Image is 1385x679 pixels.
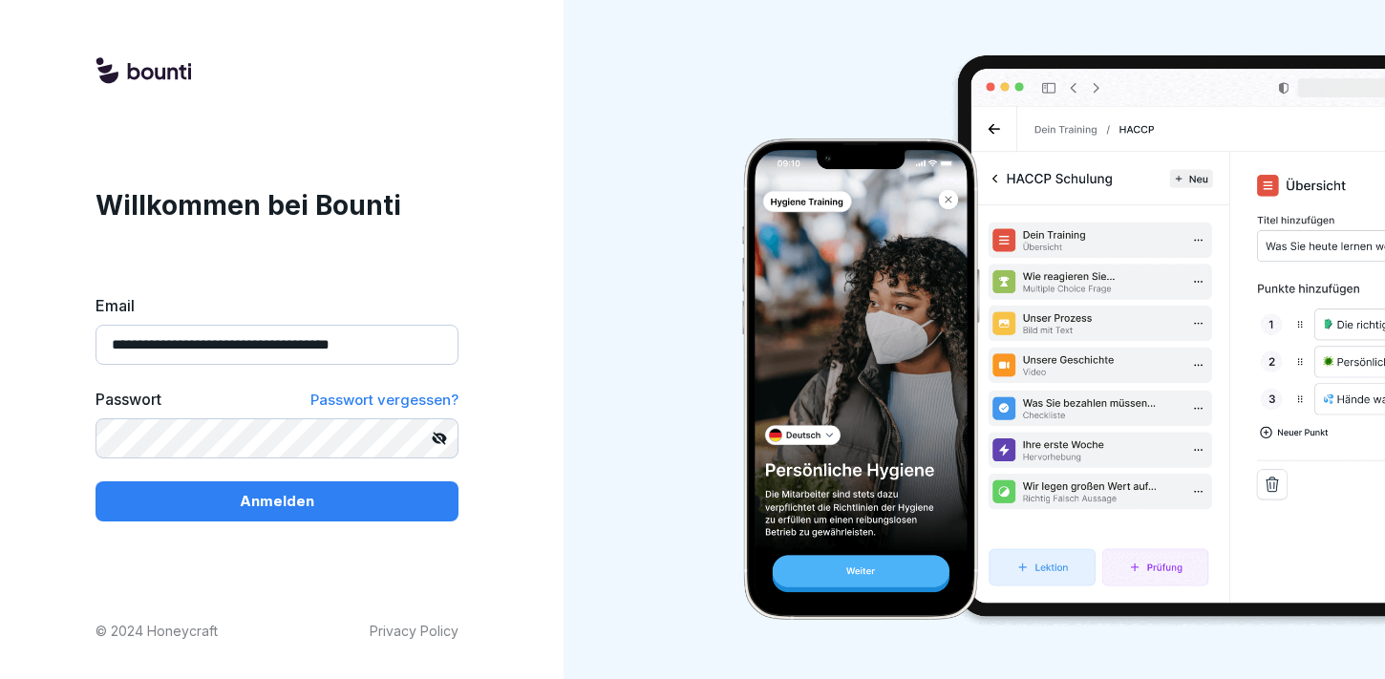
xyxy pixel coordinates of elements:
[96,294,458,317] label: Email
[96,185,458,225] h1: Willkommen bei Bounti
[96,388,161,412] label: Passwort
[310,391,458,409] span: Passwort vergessen?
[310,388,458,412] a: Passwort vergessen?
[96,481,458,521] button: Anmelden
[96,621,218,641] p: © 2024 Honeycraft
[370,621,458,641] a: Privacy Policy
[240,491,314,512] p: Anmelden
[96,57,191,86] img: logo.svg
